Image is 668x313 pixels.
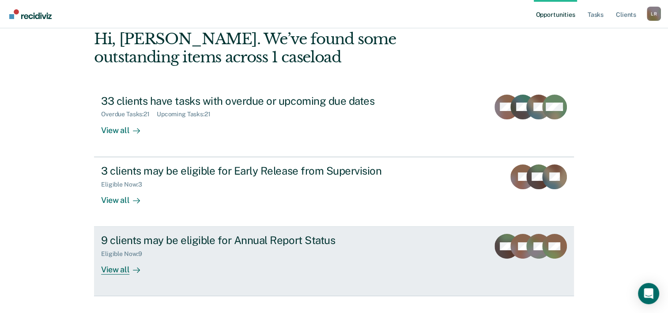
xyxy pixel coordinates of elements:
div: 33 clients have tasks with overdue or upcoming due dates [101,95,411,107]
a: 9 clients may be eligible for Annual Report StatusEligible Now:9View all [94,227,574,296]
div: View all [101,118,151,135]
div: 3 clients may be eligible for Early Release from Supervision [101,164,411,177]
div: Upcoming Tasks : 21 [157,111,218,118]
div: Hi, [PERSON_NAME]. We’ve found some outstanding items across 1 caseload [94,30,478,66]
div: View all [101,258,151,275]
div: Eligible Now : 9 [101,250,149,258]
div: Eligible Now : 3 [101,181,149,188]
div: L R [647,7,661,21]
div: Overdue Tasks : 21 [101,111,157,118]
div: View all [101,188,151,205]
button: Profile dropdown button [647,7,661,21]
a: 33 clients have tasks with overdue or upcoming due datesOverdue Tasks:21Upcoming Tasks:21View all [94,88,574,157]
img: Recidiviz [9,9,52,19]
div: 9 clients may be eligible for Annual Report Status [101,234,411,247]
a: 3 clients may be eligible for Early Release from SupervisionEligible Now:3View all [94,157,574,227]
div: Open Intercom Messenger [638,283,659,304]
